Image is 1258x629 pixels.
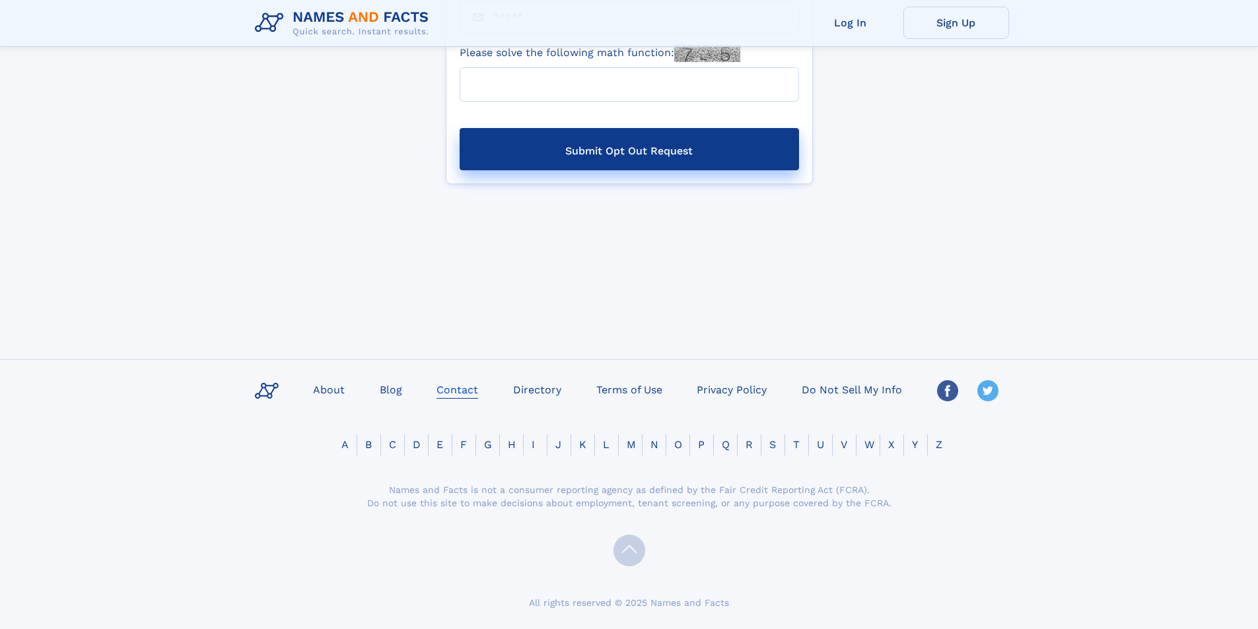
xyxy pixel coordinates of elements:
div: Names and Facts is not a consumer reporting agency as defined by the Fair Credit Reporting Act (F... [365,483,893,510]
a: Directory [508,380,567,399]
a: T [785,438,808,451]
a: X [880,438,903,451]
a: M [619,438,644,451]
a: D [405,438,429,451]
a: Contact [431,380,483,399]
label: Please solve the following math function: [460,45,740,62]
img: Twitter [977,380,998,401]
a: Z [928,438,950,451]
a: J [547,438,569,451]
a: B [357,438,380,451]
a: Do Not Sell My Info [796,380,907,399]
a: H [500,438,524,451]
a: N [643,438,666,451]
a: E [429,438,451,451]
a: Blog [374,380,407,399]
a: Sign Up [903,7,1009,39]
a: W [856,438,882,451]
a: O [666,438,690,451]
div: All rights reserved © 2025 Names and Facts [250,596,1009,609]
button: Submit Opt Out Request [460,128,799,170]
a: Privacy Policy [691,380,772,399]
a: A [333,438,357,451]
a: I [524,438,543,451]
a: F [452,438,475,451]
a: V [833,438,855,451]
a: About [308,380,350,399]
img: Logo Names and Facts [250,5,440,41]
a: S [761,438,784,451]
a: Log In [798,7,903,39]
a: U [809,438,832,451]
a: P [690,438,713,451]
a: K [571,438,594,451]
a: G [476,438,500,451]
a: Terms of Use [591,380,668,399]
a: Q [714,438,738,451]
img: Facebook [937,380,958,401]
a: L [595,438,617,451]
a: C [381,438,404,451]
a: R [738,438,761,451]
a: Y [904,438,926,451]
